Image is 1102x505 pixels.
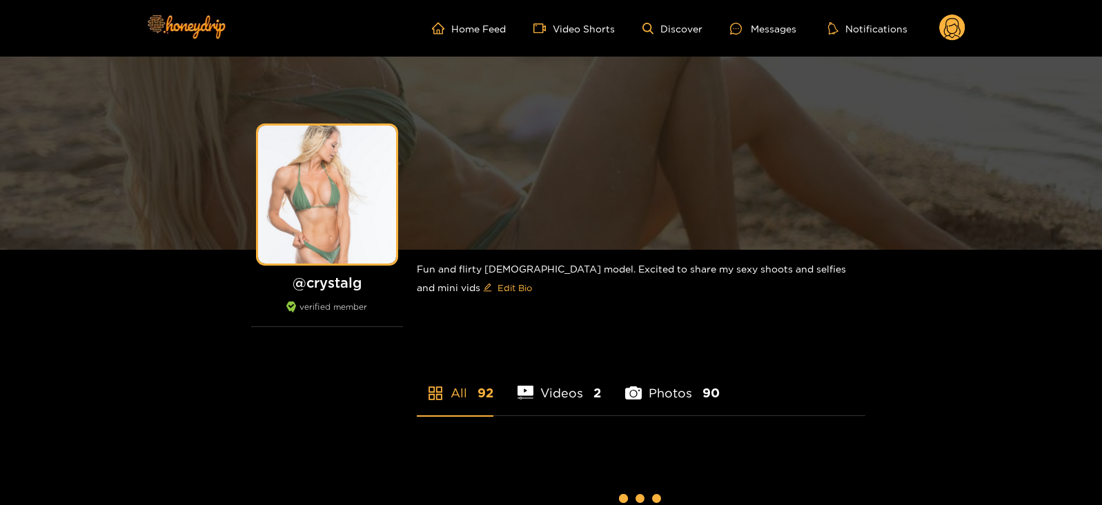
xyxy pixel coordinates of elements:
button: Notifications [824,21,912,35]
li: Videos [518,353,602,415]
div: verified member [251,301,403,327]
li: Photos [625,353,720,415]
li: All [417,353,493,415]
span: 90 [702,384,720,402]
span: Edit Bio [498,281,532,295]
span: video-camera [533,22,553,34]
a: Video Shorts [533,22,615,34]
a: Discover [642,23,702,34]
span: home [432,22,451,34]
button: editEdit Bio [480,277,535,299]
div: Messages [730,21,796,37]
span: 2 [593,384,601,402]
div: Fun and flirty [DEMOGRAPHIC_DATA] model. Excited to share my sexy shoots and selfies and mini vids [417,250,865,310]
h1: @ crystalg [251,274,403,291]
span: appstore [427,385,444,402]
span: 92 [478,384,493,402]
a: Home Feed [432,22,506,34]
span: edit [483,283,492,293]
